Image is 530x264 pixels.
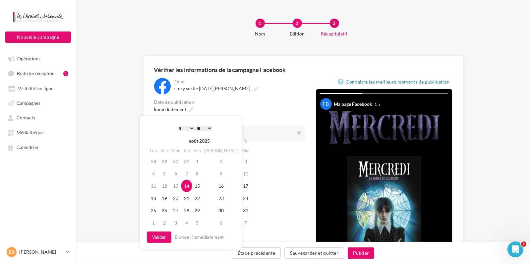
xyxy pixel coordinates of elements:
[240,180,252,192] td: 17
[203,204,240,217] td: 30
[4,141,72,153] a: Calendrier
[181,155,192,167] td: 31
[181,204,192,217] td: 28
[148,167,159,180] td: 4
[63,71,68,76] div: 1
[240,217,252,229] td: 7
[240,204,252,217] td: 31
[181,146,192,156] th: Jeu
[4,97,72,109] a: Campagnes
[181,167,192,180] td: 7
[17,145,39,150] span: Calendrier
[159,167,170,180] td: 5
[240,146,252,156] th: Dim
[4,126,72,138] a: Médiathèque
[159,155,170,167] td: 29
[181,180,192,192] td: 14
[5,246,71,258] a: EB [PERSON_NAME]
[192,146,203,156] th: Ven
[148,146,159,156] th: Lun
[148,155,159,167] td: 28
[9,249,15,255] span: EB
[203,155,240,167] td: 2
[4,67,72,79] a: Boîte de réception1
[203,192,240,204] td: 23
[203,146,240,156] th: [PERSON_NAME]
[4,111,72,123] a: Contacts
[175,86,251,91] span: story sortie [DATE][PERSON_NAME]
[240,192,252,204] td: 24
[192,155,203,167] td: 1
[338,78,452,86] a: Connaître les meilleurs moments de publication
[148,217,159,229] td: 1
[159,217,170,229] td: 2
[154,106,187,112] span: Immédiatement
[284,247,344,259] button: Sauvegarder et quitter
[147,231,171,243] button: Valider
[276,31,319,37] div: Edition
[159,136,240,146] th: août 2025
[159,204,170,217] td: 26
[161,123,228,133] div: :
[17,56,40,61] span: Opérations
[507,241,523,257] iframe: Intercom live chat
[334,101,373,107] div: Ma page Facebook
[192,192,203,204] td: 22
[154,67,452,73] div: Vérifier les informations de la campagne Facebook
[181,192,192,204] td: 21
[181,217,192,229] td: 4
[170,167,181,180] td: 6
[170,155,181,167] td: 30
[170,204,181,217] td: 27
[17,115,35,121] span: Contacts
[203,167,240,180] td: 9
[17,100,40,106] span: Campagnes
[192,180,203,192] td: 15
[19,249,63,255] p: [PERSON_NAME]
[203,217,240,229] td: 6
[4,52,72,64] a: Opérations
[170,180,181,192] td: 13
[159,192,170,204] td: 19
[17,71,55,76] span: Boîte de réception
[192,167,203,180] td: 8
[348,247,374,259] button: Publier
[521,241,526,247] span: 1
[170,217,181,229] td: 3
[256,19,265,28] div: 1
[175,79,304,84] div: Nom
[192,204,203,217] td: 29
[330,19,339,28] div: 3
[240,155,252,167] td: 3
[203,180,240,192] td: 16
[18,86,53,91] span: Visibilité en ligne
[4,82,72,94] a: Visibilité en ligne
[5,32,71,43] button: Nouvelle campagne
[148,180,159,192] td: 11
[159,180,170,192] td: 12
[17,130,44,135] span: Médiathèque
[159,146,170,156] th: Mar
[148,192,159,204] td: 18
[192,217,203,229] td: 5
[154,100,305,104] div: Date de publication
[148,204,159,217] td: 25
[170,192,181,204] td: 20
[320,98,332,110] div: FB
[172,233,227,241] button: Envoyer immédiatement
[293,19,302,28] div: 2
[240,167,252,180] td: 10
[313,31,356,37] div: Récapitulatif
[232,247,281,259] button: Étape précédente
[239,31,281,37] div: Nom
[375,101,380,107] div: 1 h
[170,146,181,156] th: Mer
